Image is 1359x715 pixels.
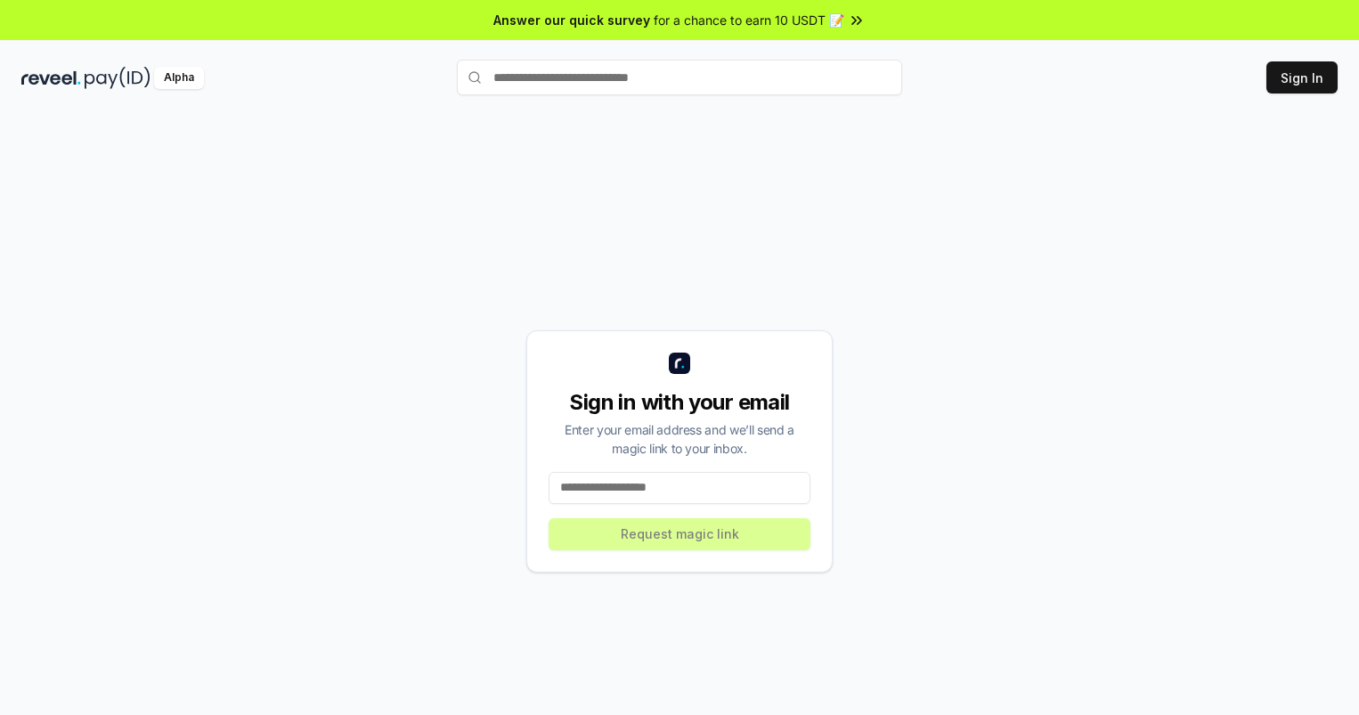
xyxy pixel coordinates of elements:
div: Alpha [154,67,204,89]
div: Enter your email address and we’ll send a magic link to your inbox. [549,420,810,458]
img: reveel_dark [21,67,81,89]
span: Answer our quick survey [493,11,650,29]
img: logo_small [669,353,690,374]
span: for a chance to earn 10 USDT 📝 [654,11,844,29]
button: Sign In [1266,61,1338,93]
div: Sign in with your email [549,388,810,417]
img: pay_id [85,67,151,89]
